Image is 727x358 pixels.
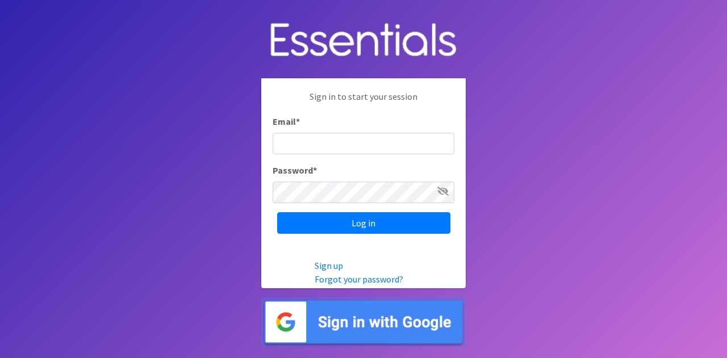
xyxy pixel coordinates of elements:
[273,115,300,128] label: Email
[261,11,466,70] img: Human Essentials
[277,212,450,234] input: Log in
[296,116,300,127] abbr: required
[273,163,317,177] label: Password
[261,297,466,347] img: Sign in with Google
[315,260,343,271] a: Sign up
[273,90,454,115] p: Sign in to start your session
[313,165,317,176] abbr: required
[315,273,403,285] a: Forgot your password?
